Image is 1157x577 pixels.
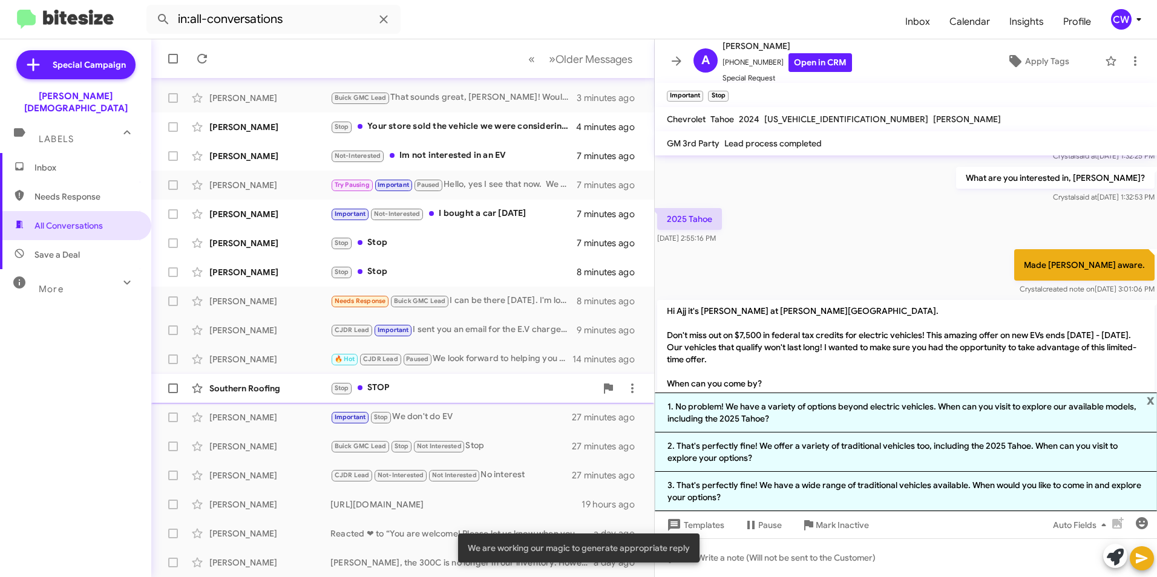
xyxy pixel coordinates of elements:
[16,50,136,79] a: Special Campaign
[209,266,330,278] div: [PERSON_NAME]
[1054,4,1101,39] a: Profile
[792,514,879,536] button: Mark Inactive
[330,323,577,337] div: I sent you an email for the E.V charger we in stock. Here is our credit application. [URL][DOMAIN...
[39,134,74,145] span: Labels
[335,471,370,479] span: CJDR Lead
[432,471,477,479] span: Not Interested
[657,208,722,230] p: 2025 Tahoe
[209,469,330,481] div: [PERSON_NAME]
[330,498,582,510] div: [URL][DOMAIN_NAME]
[209,324,330,336] div: [PERSON_NAME]
[394,297,446,305] span: Buick GMC Lead
[664,514,724,536] span: Templates
[335,384,349,392] span: Stop
[976,50,1099,72] button: Apply Tags
[710,114,734,125] span: Tahoe
[378,471,424,479] span: Not-Interested
[655,514,734,536] button: Templates
[209,295,330,307] div: [PERSON_NAME]
[556,53,632,66] span: Older Messages
[577,208,644,220] div: 7 minutes ago
[335,297,386,305] span: Needs Response
[335,123,349,131] span: Stop
[788,53,852,72] a: Open in CRM
[1000,4,1054,39] span: Insights
[1043,284,1095,293] span: created note on
[1020,284,1155,293] span: Crystal [DATE] 3:01:06 PM
[758,514,782,536] span: Pause
[335,94,387,102] span: Buick GMC Lead
[209,440,330,452] div: [PERSON_NAME]
[572,353,644,365] div: 14 minutes ago
[39,284,64,295] span: More
[330,527,594,540] div: Reacted ❤ to “You are welcome! Please let us know when you are ready and we'll be here!”
[667,138,719,149] span: GM 3rd Party
[667,114,706,125] span: Chevrolet
[1053,192,1155,201] span: Crystal [DATE] 1:32:53 PM
[335,239,349,247] span: Stop
[209,179,330,191] div: [PERSON_NAME]
[577,324,644,336] div: 9 minutes ago
[406,355,428,363] span: Paused
[335,413,366,421] span: Important
[896,4,940,39] a: Inbox
[572,469,644,481] div: 27 minutes ago
[330,236,577,250] div: Stop
[335,442,387,450] span: Buick GMC Lead
[764,114,928,125] span: [US_VEHICLE_IDENTIFICATION_NUMBER]
[34,161,137,174] span: Inbox
[701,51,710,70] span: A
[330,178,577,192] div: Hello, yes I see that now. We are here when you are ready.
[417,442,462,450] span: Not Interested
[335,268,349,276] span: Stop
[933,114,1001,125] span: [PERSON_NAME]
[1076,151,1097,160] span: said at
[576,121,644,133] div: 4 minutes ago
[378,326,409,334] span: Important
[330,265,577,279] div: Stop
[577,179,644,191] div: 7 minutes ago
[723,53,852,72] span: [PHONE_NUMBER]
[723,72,852,84] span: Special Request
[1025,50,1069,72] span: Apply Tags
[209,237,330,249] div: [PERSON_NAME]
[34,220,103,232] span: All Conversations
[209,527,330,540] div: [PERSON_NAME]
[330,410,572,424] div: We don't do EV
[335,152,381,160] span: Not-Interested
[330,468,572,482] div: No interest
[1147,393,1155,407] span: x
[577,237,644,249] div: 7 minutes ago
[708,91,728,102] small: Stop
[395,442,409,450] span: Stop
[1043,514,1121,536] button: Auto Fields
[209,150,330,162] div: [PERSON_NAME]
[374,413,388,421] span: Stop
[363,355,398,363] span: CJDR Lead
[816,514,869,536] span: Mark Inactive
[330,381,596,395] div: STOP
[577,150,644,162] div: 7 minutes ago
[521,47,542,71] button: Previous
[734,514,792,536] button: Pause
[335,181,370,189] span: Try Pausing
[209,382,330,394] div: Southern Roofing
[577,266,644,278] div: 8 minutes ago
[572,411,644,423] div: 27 minutes ago
[577,295,644,307] div: 8 minutes ago
[330,439,572,453] div: Stop
[209,353,330,365] div: [PERSON_NAME]
[940,4,1000,39] a: Calendar
[956,167,1155,189] p: What are you interested in, [PERSON_NAME]?
[528,51,535,67] span: «
[655,432,1157,472] li: 2. That's perfectly fine! We offer a variety of traditional vehicles too, including the 2025 Taho...
[34,191,137,203] span: Needs Response
[1101,9,1144,30] button: CW
[330,120,576,134] div: Your store sold the vehicle we were considering purchasing from you when I called. This was compl...
[1053,151,1155,160] span: Crystal [DATE] 1:32:25 PM
[572,440,644,452] div: 27 minutes ago
[468,542,690,554] span: We are working our magic to generate appropriate reply
[330,294,577,308] div: I can be there [DATE]. I'm looking for a deal on a hummer $599 per month, $0 down, 24 months 10k ...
